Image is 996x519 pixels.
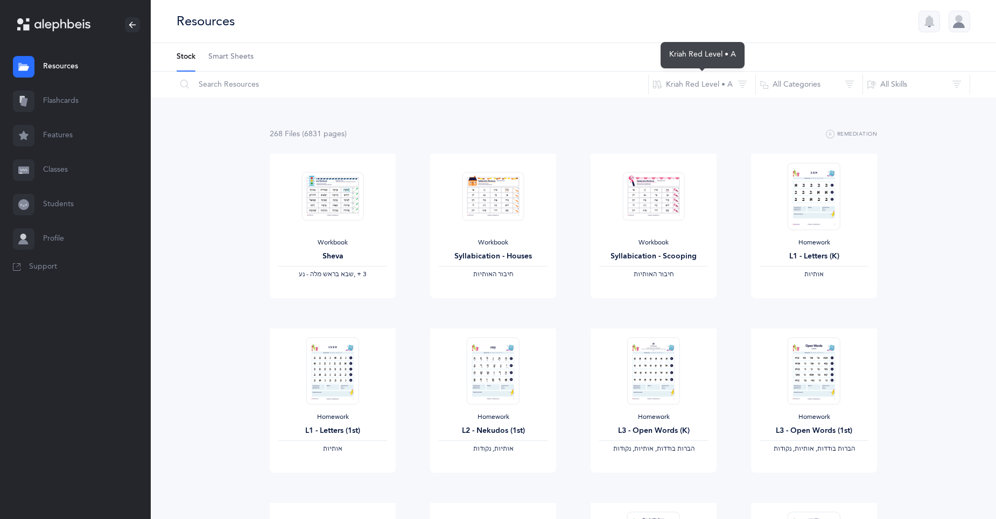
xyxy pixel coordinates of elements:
[462,172,524,221] img: Syllabication-Workbook-Level-1-EN_Red_Houses_thumbnail_1741114032.png
[755,72,863,97] button: All Categories
[467,337,520,404] img: Homework_L2_Nekudos_R_EN_1_thumbnail_1731617499.png
[278,251,387,262] div: Sheva
[302,130,347,138] span: (6831 page )
[788,337,840,404] img: Homework_L3_OpenWords_O_Red_EN_thumbnail_1731217670.png
[599,425,708,437] div: L3 - Open Words (K)
[278,239,387,247] div: Workbook
[473,270,513,278] span: ‫חיבור האותיות‬
[661,42,745,68] div: Kriah Red Level • A
[648,72,756,97] button: Kriah Red Level • A
[439,251,548,262] div: Syllabication - Houses
[208,52,254,62] span: Smart Sheets
[760,425,868,437] div: L3 - Open Words (1st)
[278,425,387,437] div: L1 - Letters (1st)
[634,270,674,278] span: ‫חיבור האותיות‬
[176,72,649,97] input: Search Resources
[302,172,364,221] img: Sheva-Workbook-Red_EN_thumbnail_1754012358.png
[599,251,708,262] div: Syllabication - Scooping
[804,270,824,278] span: ‫אותיות‬
[760,413,868,422] div: Homework
[439,239,548,247] div: Workbook
[278,270,387,279] div: ‪, + 3‬
[341,130,345,138] span: s
[788,163,840,230] img: Homework_L1_Letters_R_EN_thumbnail_1731214661.png
[439,413,548,422] div: Homework
[613,445,695,452] span: ‫הברות בודדות, אותיות, נקודות‬
[826,128,877,141] button: Remediation
[599,413,708,422] div: Homework
[278,413,387,422] div: Homework
[270,130,300,138] span: 268 File
[623,172,685,221] img: Syllabication-Workbook-Level-1-EN_Red_Scooping_thumbnail_1741114434.png
[627,337,680,404] img: Homework_L3_OpenWords_R_EN_thumbnail_1731229486.png
[297,130,300,138] span: s
[306,337,359,404] img: Homework_L1_Letters_O_Red_EN_thumbnail_1731215195.png
[439,425,548,437] div: L2 - Nekudos (1st)
[862,72,970,97] button: All Skills
[29,262,57,272] span: Support
[473,445,514,452] span: ‫אותיות, נקודות‬
[599,239,708,247] div: Workbook
[299,270,354,278] span: ‫שבא בראש מלה - נע‬
[323,445,342,452] span: ‫אותיות‬
[774,445,855,452] span: ‫הברות בודדות, אותיות, נקודות‬
[760,251,868,262] div: L1 - Letters (K)
[177,12,235,30] div: Resources
[760,239,868,247] div: Homework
